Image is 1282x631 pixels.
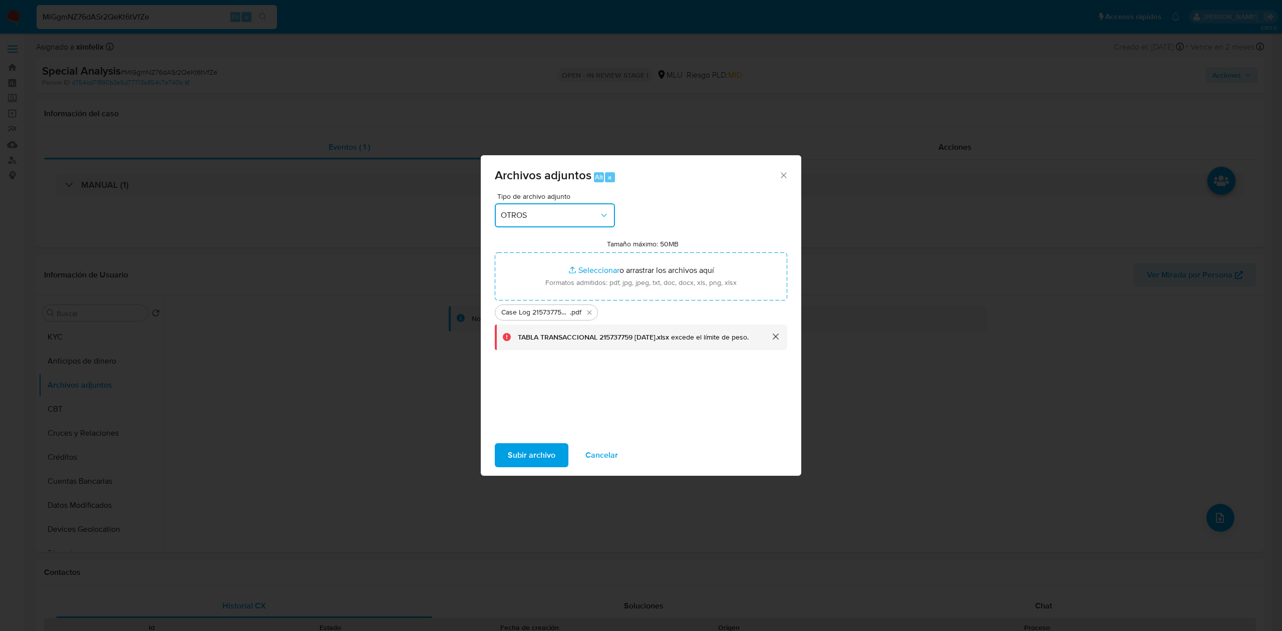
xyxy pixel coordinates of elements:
[608,172,611,182] span: a
[495,166,591,184] span: Archivos adjuntos
[572,443,631,467] button: Cancelar
[497,193,617,200] span: Tipo de archivo adjunto
[501,210,599,220] span: OTROS
[570,307,581,318] span: .pdf
[508,444,555,466] span: Subir archivo
[607,239,679,248] label: Tamaño máximo: 50MB
[583,306,595,319] button: Eliminar Case Log 215737759 - 10_09_2025.pdf
[501,307,570,318] span: Case Log 215737759 - 10_09_2025
[495,300,787,321] ul: Archivos seleccionados
[495,203,615,227] button: OTROS
[779,170,788,179] button: Cerrar
[595,172,603,182] span: Alt
[763,325,787,349] button: cerrar
[518,332,671,342] span: TABLA TRANSACCIONAL 215737759 [DATE].xlsx
[671,332,749,342] span: excede el límite de peso.
[495,443,568,467] button: Subir archivo
[585,444,618,466] span: Cancelar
